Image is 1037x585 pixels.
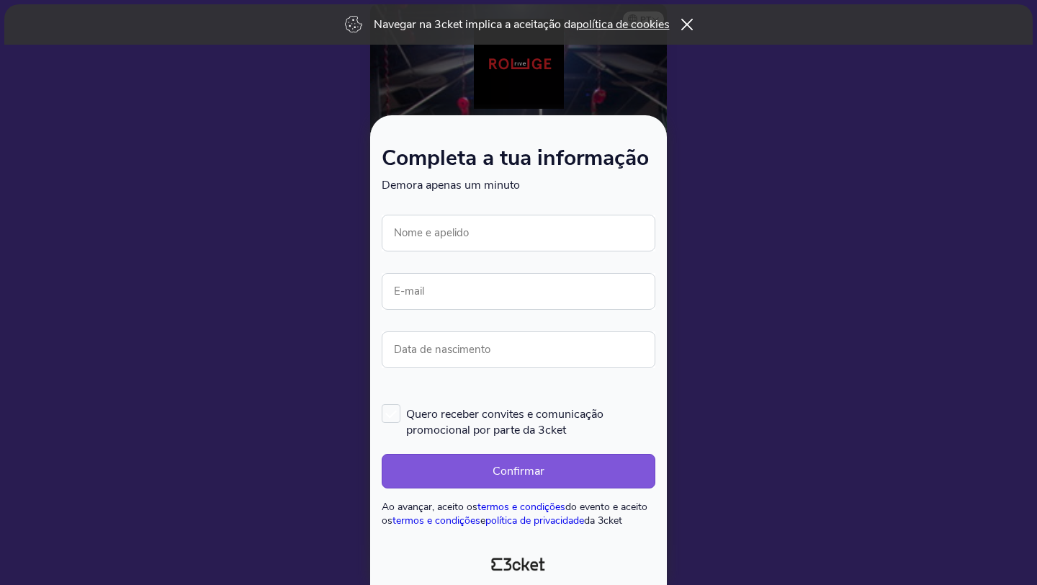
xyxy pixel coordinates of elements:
button: Confirmar [382,454,655,488]
p: Ao avançar, aceito os do evento e aceito os e da 3cket [382,500,655,527]
a: política de cookies [576,17,670,32]
input: Nome e apelido [382,215,655,251]
h1: Completa a tua informação [382,148,655,177]
p: Demora apenas um minuto [382,177,655,193]
input: E-mail [382,273,655,310]
a: política de privacidade [485,514,584,527]
span: Quero receber convites e comunicação promocional por parte da 3cket [406,404,655,438]
a: termos e condições [392,514,480,527]
a: termos e condições [477,500,565,514]
p: Navegar na 3cket implica a aceitação da [374,17,670,32]
label: E-mail [382,273,436,309]
label: Nome e apelido [382,215,481,251]
input: Data de nascimento [382,331,655,368]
